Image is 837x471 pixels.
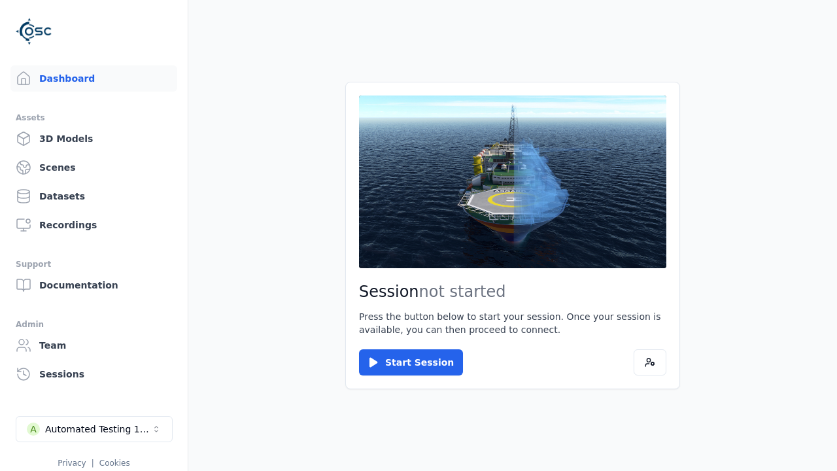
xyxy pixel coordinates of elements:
h2: Session [359,281,666,302]
a: Datasets [10,183,177,209]
a: Recordings [10,212,177,238]
span: not started [419,283,506,301]
a: Team [10,332,177,358]
img: Logo [16,13,52,50]
div: Automated Testing 1 - Playwright [45,423,151,436]
p: Press the button below to start your session. Once your session is available, you can then procee... [359,310,666,336]
div: Assets [16,110,172,126]
button: Select a workspace [16,416,173,442]
div: A [27,423,40,436]
div: Support [16,256,172,272]
a: Dashboard [10,65,177,92]
a: Scenes [10,154,177,181]
a: Privacy [58,459,86,468]
button: Start Session [359,349,463,375]
a: Documentation [10,272,177,298]
a: Cookies [99,459,130,468]
a: Sessions [10,361,177,387]
a: 3D Models [10,126,177,152]
span: | [92,459,94,468]
div: Admin [16,317,172,332]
